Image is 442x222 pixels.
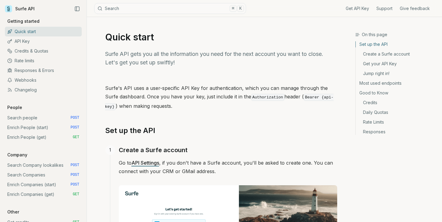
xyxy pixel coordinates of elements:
[5,123,82,132] a: Enrich People (start) POST
[5,27,82,36] a: Quick start
[94,3,246,14] button: Search⌘K
[356,117,437,127] a: Rate Limits
[5,170,82,180] a: Search Companies POST
[132,160,159,166] a: API Settings
[5,85,82,95] a: Changelog
[5,180,82,190] a: Enrich Companies (start) POST
[5,46,82,56] a: Credits & Quotas
[356,78,437,88] a: Most used endpoints
[356,127,437,135] a: Responses
[5,132,82,142] a: Enrich People (get) GET
[105,84,337,111] p: Surfe's API uses a user-specific API Key for authentication, which you can manage through the Sur...
[5,66,82,75] a: Responses & Errors
[105,126,155,135] a: Set up the API
[73,135,79,140] span: GET
[356,88,437,98] a: Good to Know
[5,113,82,123] a: Search people POST
[70,182,79,187] span: POST
[237,5,244,12] kbd: K
[119,145,187,155] a: Create a Surfe account
[5,18,42,24] p: Getting started
[70,163,79,168] span: POST
[73,192,79,197] span: GET
[5,209,22,215] p: Other
[356,41,437,49] a: Set up the API
[356,98,437,108] a: Credits
[70,172,79,177] span: POST
[230,5,236,12] kbd: ⌘
[119,159,337,176] p: Go to , if you don't have a Surfe account, you'll be asked to create one. You can connect with yo...
[5,36,82,46] a: API Key
[356,108,437,117] a: Daily Quotas
[251,94,284,101] code: Authorization
[70,115,79,120] span: POST
[5,56,82,66] a: Rate limits
[5,104,25,111] p: People
[400,5,430,12] a: Give feedback
[376,5,392,12] a: Support
[356,69,437,78] a: Jump right in!
[73,4,82,13] button: Collapse Sidebar
[5,160,82,170] a: Search Company lookalikes POST
[356,59,437,69] a: Get your API Key
[346,5,369,12] a: Get API Key
[105,32,337,43] h1: Quick start
[5,4,35,13] a: Surfe API
[355,32,437,38] h3: On this page
[105,50,337,67] p: Surfe API gets you all the information you need for the next account you want to close. Let's get...
[70,125,79,130] span: POST
[356,49,437,59] a: Create a Surfe account
[5,190,82,199] a: Enrich Companies (get) GET
[5,75,82,85] a: Webhooks
[5,152,30,158] p: Company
